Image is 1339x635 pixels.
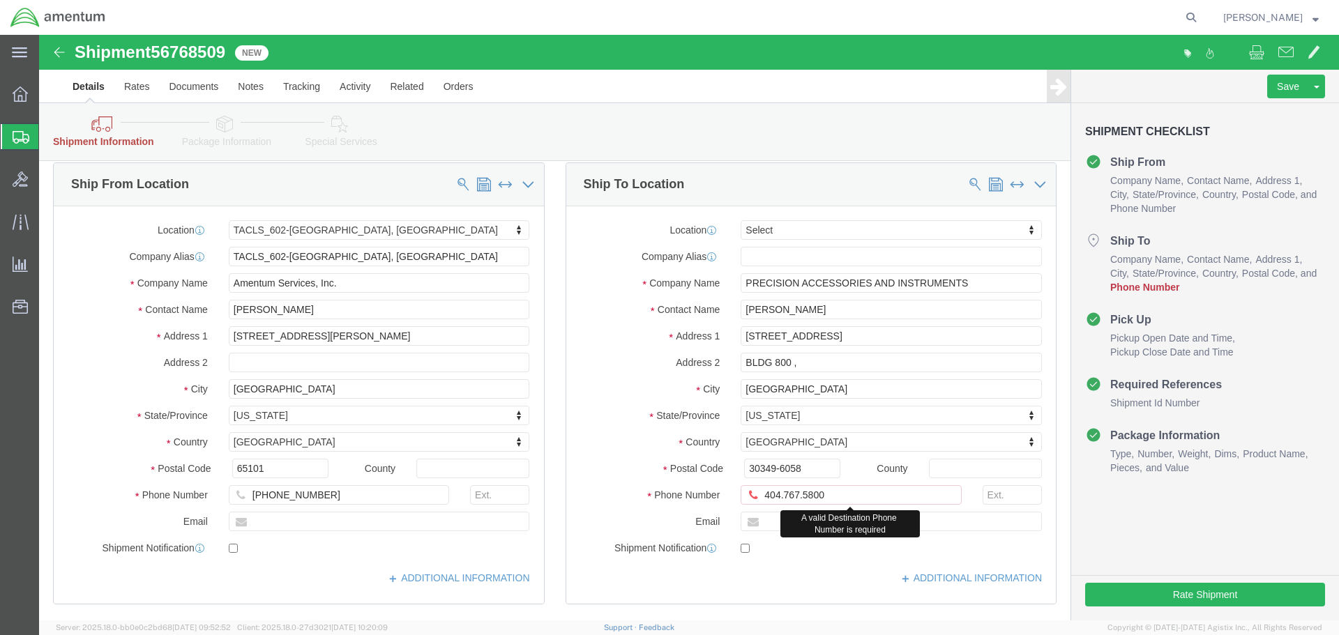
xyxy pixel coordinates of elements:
[56,623,231,632] span: Server: 2025.18.0-bb0e0c2bd68
[1223,10,1303,25] span: David Manner
[237,623,388,632] span: Client: 2025.18.0-27d3021
[1107,622,1322,634] span: Copyright © [DATE]-[DATE] Agistix Inc., All Rights Reserved
[172,623,231,632] span: [DATE] 09:52:52
[639,623,674,632] a: Feedback
[604,623,639,632] a: Support
[39,35,1339,620] iframe: FS Legacy Container
[331,623,388,632] span: [DATE] 10:20:09
[10,7,106,28] img: logo
[1223,9,1319,26] button: [PERSON_NAME]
